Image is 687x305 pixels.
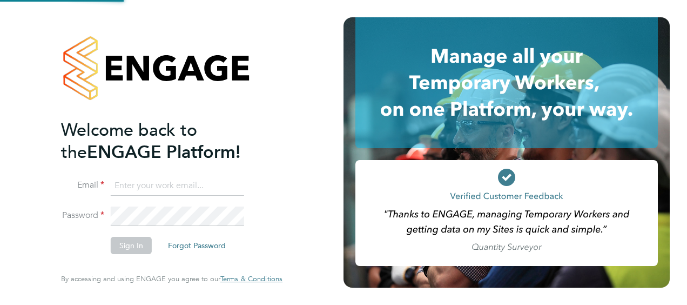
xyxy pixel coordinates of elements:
button: Sign In [111,237,152,254]
label: Password [61,210,104,221]
label: Email [61,180,104,191]
h2: ENGAGE Platform! [61,119,272,163]
button: Forgot Password [159,237,234,254]
input: Enter your work email... [111,176,244,196]
a: Terms & Conditions [220,275,282,283]
span: Welcome back to the [61,120,197,163]
span: By accessing and using ENGAGE you agree to our [61,274,282,283]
